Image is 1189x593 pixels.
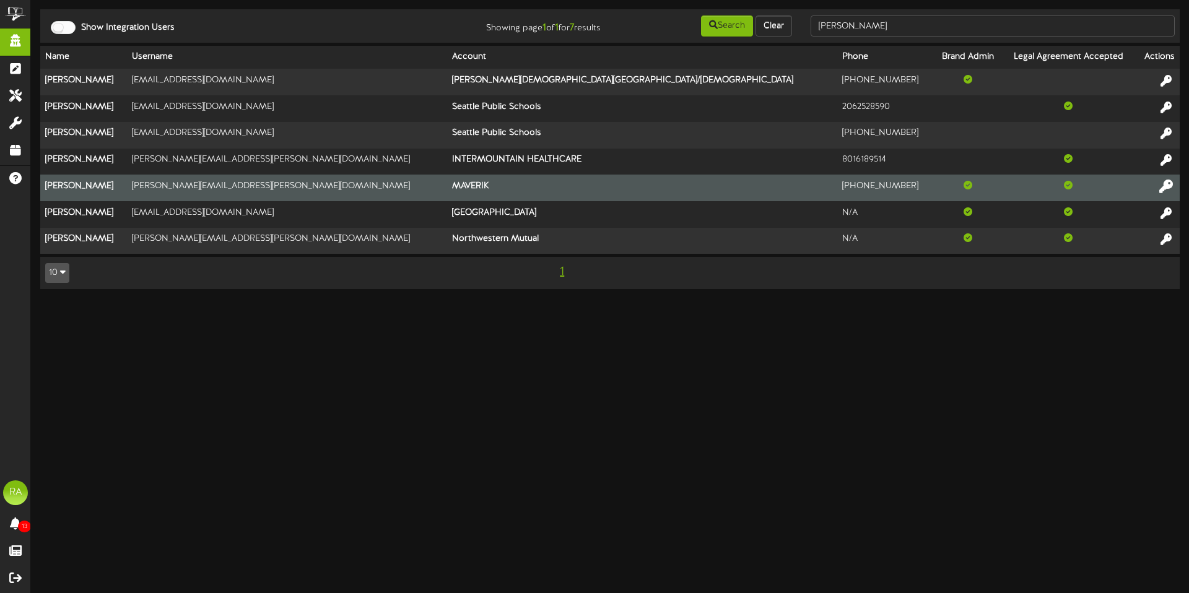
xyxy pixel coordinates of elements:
[127,175,447,201] td: [PERSON_NAME][EMAIL_ADDRESS][PERSON_NAME][DOMAIN_NAME]
[837,122,933,149] td: [PHONE_NUMBER]
[40,228,127,254] th: [PERSON_NAME]
[127,228,447,254] td: [PERSON_NAME][EMAIL_ADDRESS][PERSON_NAME][DOMAIN_NAME]
[837,69,933,95] td: [PHONE_NUMBER]
[837,95,933,122] td: 2062528590
[555,22,559,33] strong: 1
[756,15,792,37] button: Clear
[837,46,933,69] th: Phone
[40,149,127,175] th: [PERSON_NAME]
[18,521,31,532] span: 13
[40,201,127,228] th: [PERSON_NAME]
[40,95,127,122] th: [PERSON_NAME]
[837,149,933,175] td: 8016189514
[40,122,127,149] th: [PERSON_NAME]
[570,22,574,33] strong: 7
[837,228,933,254] td: N/A
[127,122,447,149] td: [EMAIL_ADDRESS][DOMAIN_NAME]
[811,15,1175,37] input: -- Search --
[72,22,175,34] label: Show Integration Users
[127,201,447,228] td: [EMAIL_ADDRESS][DOMAIN_NAME]
[447,201,837,228] th: [GEOGRAPHIC_DATA]
[447,46,837,69] th: Account
[419,14,610,35] div: Showing page of for results
[40,175,127,201] th: [PERSON_NAME]
[127,46,447,69] th: Username
[933,46,1002,69] th: Brand Admin
[701,15,753,37] button: Search
[447,122,837,149] th: Seattle Public Schools
[447,228,837,254] th: Northwestern Mutual
[127,149,447,175] td: [PERSON_NAME][EMAIL_ADDRESS][PERSON_NAME][DOMAIN_NAME]
[447,149,837,175] th: INTERMOUNTAIN HEALTHCARE
[1002,46,1135,69] th: Legal Agreement Accepted
[1135,46,1180,69] th: Actions
[447,175,837,201] th: MAVERIK
[45,263,69,283] button: 10
[557,265,567,279] span: 1
[447,69,837,95] th: [PERSON_NAME][DEMOGRAPHIC_DATA][GEOGRAPHIC_DATA]/[DEMOGRAPHIC_DATA]
[542,22,546,33] strong: 1
[127,69,447,95] td: [EMAIL_ADDRESS][DOMAIN_NAME]
[40,69,127,95] th: [PERSON_NAME]
[837,201,933,228] td: N/A
[447,95,837,122] th: Seattle Public Schools
[3,480,28,505] div: RA
[127,95,447,122] td: [EMAIL_ADDRESS][DOMAIN_NAME]
[837,175,933,201] td: [PHONE_NUMBER]
[40,46,127,69] th: Name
